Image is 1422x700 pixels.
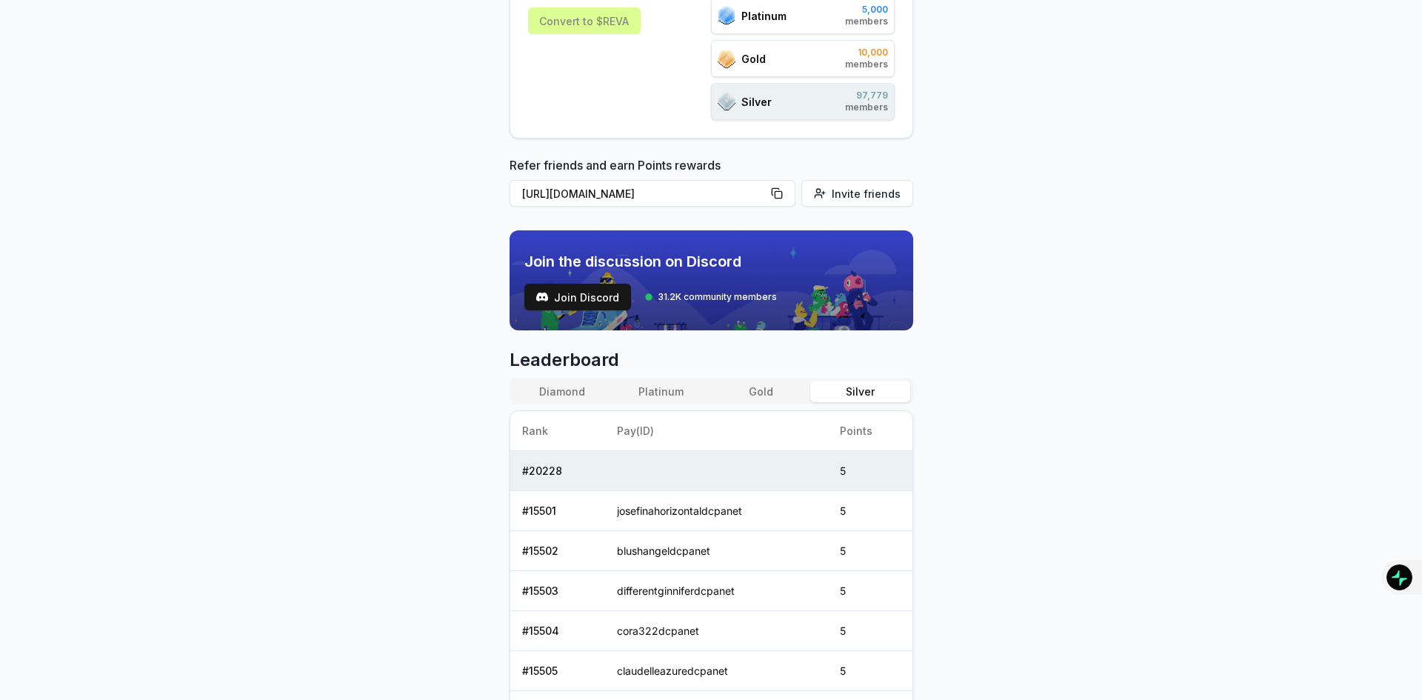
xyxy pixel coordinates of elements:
[510,230,913,330] img: discord_banner
[510,651,606,691] td: # 15505
[605,531,828,571] td: blushangeldcpanet
[605,491,828,531] td: josefinahorizontaldcpanet
[658,291,777,303] span: 31.2K community members
[718,6,735,25] img: ranks_icon
[524,284,631,310] button: Join Discord
[741,94,772,110] span: Silver
[513,381,612,402] button: Diamond
[510,491,606,531] td: # 15501
[828,651,912,691] td: 5
[810,381,909,402] button: Silver
[845,16,888,27] span: members
[510,531,606,571] td: # 15502
[828,531,912,571] td: 5
[828,491,912,531] td: 5
[741,8,787,24] span: Platinum
[845,4,888,16] span: 5,000
[828,571,912,611] td: 5
[612,381,711,402] button: Platinum
[510,451,606,491] td: # 20228
[845,90,888,101] span: 97,779
[605,651,828,691] td: claudelleazuredcpanet
[845,47,888,59] span: 10,000
[828,611,912,651] td: 5
[845,101,888,113] span: members
[605,571,828,611] td: differentginniferdcpanet
[536,291,548,303] img: test
[510,571,606,611] td: # 15503
[718,92,735,111] img: ranks_icon
[741,51,766,67] span: Gold
[801,180,913,207] button: Invite friends
[510,348,913,372] span: Leaderboard
[510,411,606,451] th: Rank
[510,611,606,651] td: # 15504
[832,186,901,201] span: Invite friends
[510,156,913,213] div: Refer friends and earn Points rewards
[711,381,810,402] button: Gold
[524,251,777,272] span: Join the discussion on Discord
[510,180,795,207] button: [URL][DOMAIN_NAME]
[524,284,631,310] a: testJoin Discord
[828,451,912,491] td: 5
[554,290,619,305] span: Join Discord
[605,611,828,651] td: cora322dcpanet
[605,411,828,451] th: Pay(ID)
[718,50,735,68] img: ranks_icon
[828,411,912,451] th: Points
[845,59,888,70] span: members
